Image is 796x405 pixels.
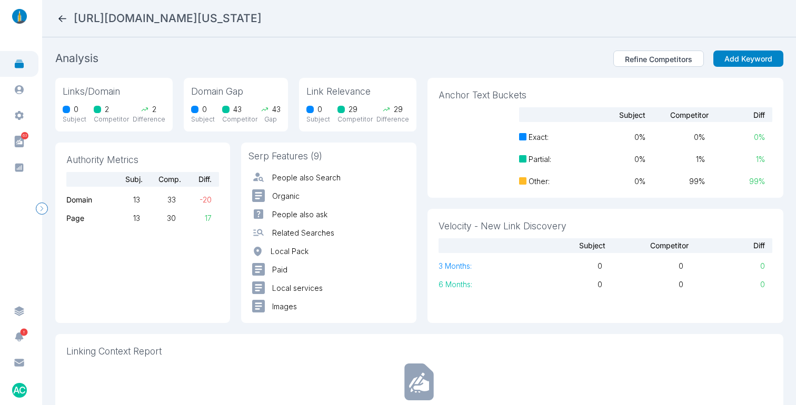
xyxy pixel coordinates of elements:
p: Related Searches [272,227,334,238]
span: 2 [152,104,156,115]
span: Subject [582,109,645,120]
p: Local Pack [271,246,309,257]
p: Images [272,301,297,312]
h2: https://www.acehardwarepainting.com/offices/kansas-city [74,11,262,26]
p: Organic [272,190,300,201]
span: Subject [522,240,605,251]
span: 0 [317,104,322,115]
span: 13 [104,212,140,224]
p: Paid [272,264,287,275]
span: 1 % [645,154,705,165]
p: Domain [66,194,104,205]
p: People also Search [272,172,341,183]
p: Competitor [94,115,129,124]
img: linklaunch_small.2ae18699.png [8,9,31,24]
p: People also ask [272,209,327,220]
p: 6 Months: [439,279,522,290]
span: 29 [394,104,403,115]
button: Refine Competitors [613,50,704,67]
span: 2 [105,104,109,115]
span: Other : [529,176,550,187]
span: Link Relevance [306,85,409,98]
p: Gap [264,115,277,124]
span: 13 [104,194,140,205]
span: 1 % [705,154,764,165]
span: Diff [709,109,772,120]
span: Partial : [529,154,551,165]
span: Exact : [529,131,549,143]
p: Subject [191,115,215,124]
span: Comp. [143,174,181,185]
span: 0 % [645,131,705,143]
p: Difference [376,115,409,124]
span: 0 [521,260,602,271]
span: 29 [349,104,357,115]
span: 43 [233,104,242,115]
p: Subject [63,115,86,124]
p: 3 Months: [439,260,522,271]
span: 0 % [586,131,645,143]
span: Velocity - New Link Discovery [439,220,772,233]
span: 0 [202,104,207,115]
span: 0 [602,279,683,290]
span: Domain Gap [191,85,281,98]
span: 33 [140,194,176,205]
span: Authority Metrics [66,154,220,167]
span: 0 [521,279,602,290]
span: 0 % [586,154,645,165]
p: Competitor [222,115,257,124]
span: Linking Context Report [66,345,772,358]
p: Page [66,212,104,224]
span: 99 % [645,176,705,187]
span: 0 % [586,176,645,187]
span: 0 [683,260,764,271]
span: 0 % [705,131,764,143]
h2: Analysis [55,51,98,66]
span: 30 [140,212,176,224]
span: Anchor Text Buckets [439,89,772,102]
p: Competitor [337,115,373,124]
span: 0 [683,279,764,290]
span: Diff [689,240,772,251]
span: Diff. [181,174,220,185]
p: Local services [272,282,323,293]
button: Add Keyword [713,50,783,67]
span: Competitor [645,109,709,120]
span: Competitor [605,240,689,251]
span: Serp Features (9) [248,150,409,163]
span: 43 [272,104,281,115]
span: 63 [21,132,28,139]
p: Subject [306,115,330,124]
span: -20 [176,194,212,205]
p: Difference [133,115,165,124]
span: 0 [602,260,683,271]
span: 99 % [705,176,764,187]
span: 0 [74,104,78,115]
span: 17 [176,212,212,224]
span: Links/Domain [63,85,165,98]
span: Subj. [104,174,143,185]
